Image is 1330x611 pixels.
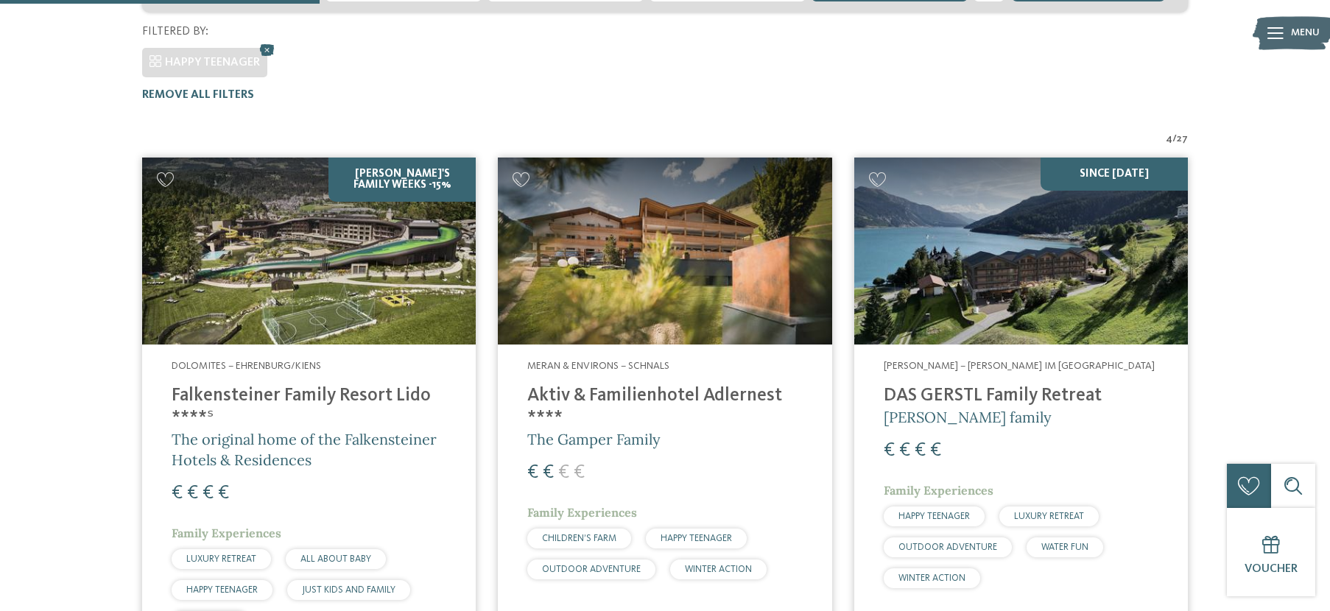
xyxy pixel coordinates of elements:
span: LUXURY RETREAT [186,554,256,564]
h4: DAS GERSTL Family Retreat [884,385,1158,407]
span: € [558,463,569,482]
span: The Gamper Family [527,430,661,448]
span: JUST KIDS AND FAMILY [302,585,395,595]
span: OUTDOOR ADVENTURE [542,565,641,574]
span: € [574,463,585,482]
span: Meran & Environs – Schnals [527,361,669,371]
span: € [527,463,538,482]
span: HAPPY TEENAGER [186,585,258,595]
span: Dolomites – Ehrenburg/Kiens [172,361,321,371]
span: € [899,441,910,460]
span: HAPPY TEENAGER [165,57,260,68]
span: Family Experiences [884,483,993,498]
span: € [172,484,183,503]
span: € [884,441,895,460]
span: CHILDREN’S FARM [542,534,616,543]
span: Filtered by: [142,26,208,38]
span: € [543,463,554,482]
span: € [930,441,941,460]
span: OUTDOOR ADVENTURE [898,543,997,552]
span: HAPPY TEENAGER [898,512,970,521]
span: WINTER ACTION [685,565,752,574]
span: [PERSON_NAME] family [884,408,1052,426]
span: € [187,484,198,503]
span: Family Experiences [527,505,637,520]
span: [PERSON_NAME] – [PERSON_NAME] im [GEOGRAPHIC_DATA] [884,361,1155,371]
h4: Aktiv & Familienhotel Adlernest **** [527,385,802,429]
span: WATER FUN [1041,543,1088,552]
span: € [218,484,229,503]
img: Looking for family hotels? Find the best ones here! [142,158,476,345]
img: Looking for family hotels? Find the best ones here! [854,158,1188,345]
span: € [203,484,214,503]
span: The original home of the Falkensteiner Hotels & Residences [172,430,437,469]
span: ALL ABOUT BABY [300,554,371,564]
span: / [1172,132,1177,146]
span: € [915,441,926,460]
img: Aktiv & Familienhotel Adlernest **** [498,158,831,345]
span: LUXURY RETREAT [1014,512,1084,521]
span: 27 [1177,132,1188,146]
h4: Falkensteiner Family Resort Lido ****ˢ [172,385,446,429]
span: Remove all filters [142,89,254,101]
span: 4 [1166,132,1172,146]
span: Voucher [1245,563,1298,575]
a: Voucher [1227,508,1315,596]
span: WINTER ACTION [898,573,965,583]
span: HAPPY TEENAGER [661,534,732,543]
span: Family Experiences [172,526,281,540]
